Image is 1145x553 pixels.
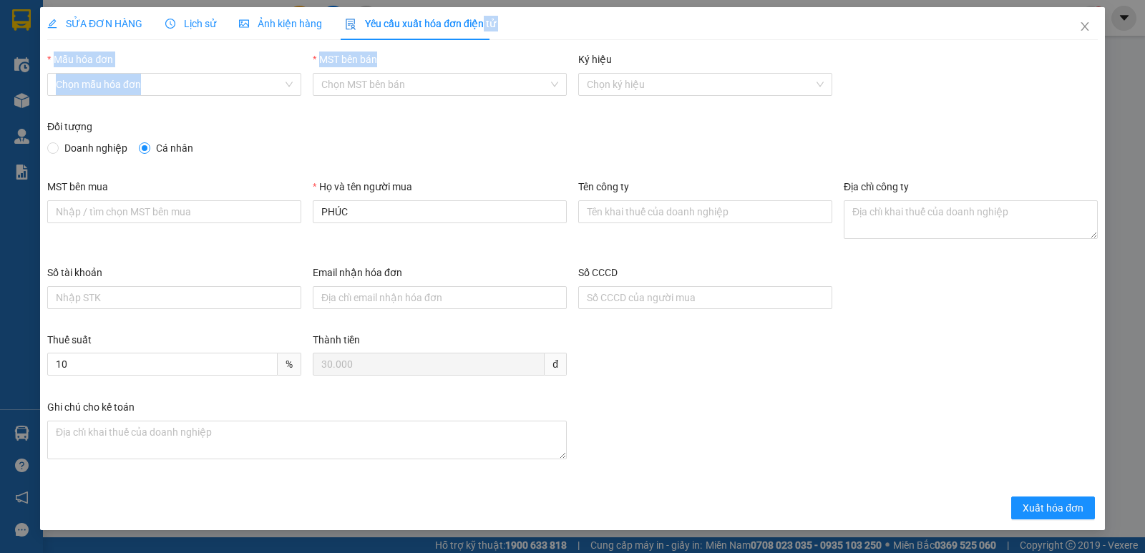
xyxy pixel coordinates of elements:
input: Họ và tên người mua [313,200,567,223]
span: edit [47,19,57,29]
span: clock-circle [165,19,175,29]
span: Ảnh kiện hàng [239,18,322,29]
label: Thành tiền [313,334,360,346]
label: Mẫu hóa đơn [47,54,113,65]
span: Doanh nghiệp [59,140,133,156]
label: Đối tượng [47,121,92,132]
label: Số tài khoản [47,267,102,278]
label: Họ và tên người mua [313,181,412,192]
label: Ghi chú cho kế toán [47,401,135,413]
label: Số CCCD [578,267,618,278]
label: Email nhận hóa đơn [313,267,402,278]
input: Số CCCD [578,286,832,309]
span: đ [545,353,567,376]
button: Close [1065,7,1105,47]
input: Thuế suất [47,353,278,376]
textarea: Địa chỉ công ty [844,200,1098,239]
span: Yêu cầu xuất hóa đơn điện tử [345,18,496,29]
textarea: Ghi chú cho kế toán [47,421,567,459]
span: close [1079,21,1091,32]
img: icon [345,19,356,30]
span: Lịch sử [165,18,216,29]
span: SỬA ĐƠN HÀNG [47,18,142,29]
label: MST bên mua [47,181,108,192]
span: Xuất hóa đơn [1023,500,1083,516]
input: Số tài khoản [47,286,301,309]
span: picture [239,19,249,29]
input: MST bên mua [47,200,301,223]
span: Cá nhân [150,140,199,156]
input: Email nhận hóa đơn [313,286,567,309]
label: Ký hiệu [578,54,612,65]
label: Thuế suất [47,334,92,346]
span: % [278,353,301,376]
button: Xuất hóa đơn [1011,496,1095,519]
label: Tên công ty [578,181,629,192]
label: Địa chỉ công ty [844,181,909,192]
label: MST bên bán [313,54,377,65]
input: Tên công ty [578,200,832,223]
